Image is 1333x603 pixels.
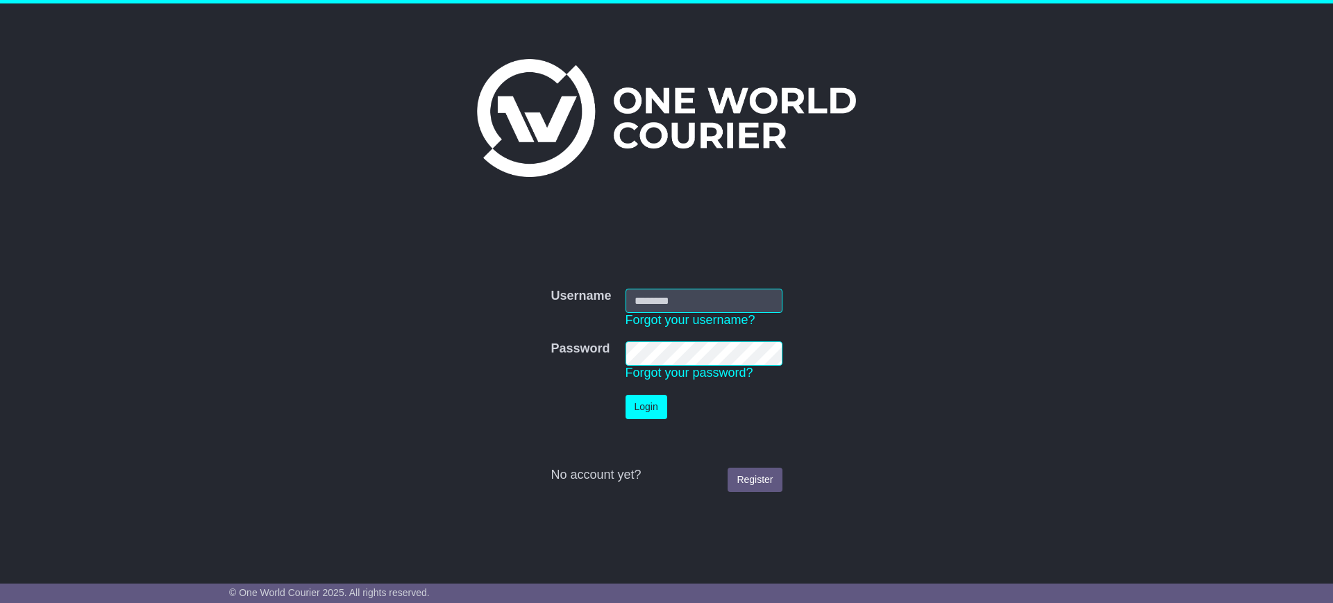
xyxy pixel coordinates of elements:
label: Username [551,289,611,304]
a: Forgot your password? [626,366,753,380]
label: Password [551,341,610,357]
a: Forgot your username? [626,313,755,327]
a: Register [728,468,782,492]
span: © One World Courier 2025. All rights reserved. [229,587,430,598]
button: Login [626,395,667,419]
img: One World [477,59,856,177]
div: No account yet? [551,468,782,483]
